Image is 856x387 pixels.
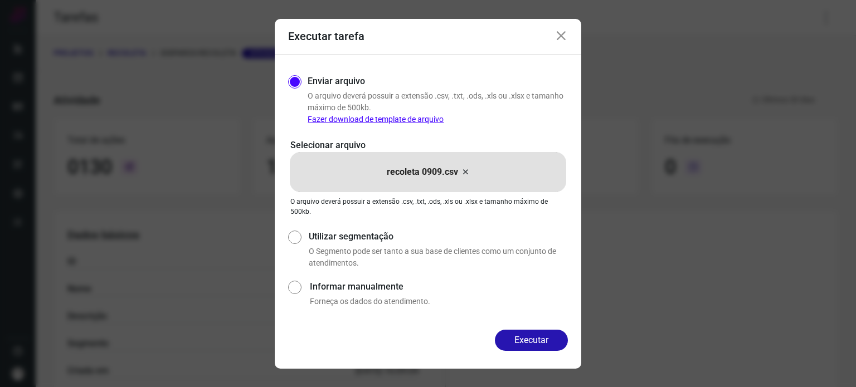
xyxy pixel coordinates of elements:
[308,75,365,88] label: Enviar arquivo
[288,30,364,43] h3: Executar tarefa
[387,165,458,179] p: recoleta 0909.csv
[290,139,566,152] p: Selecionar arquivo
[290,197,566,217] p: O arquivo deverá possuir a extensão .csv, .txt, .ods, .xls ou .xlsx e tamanho máximo de 500kb.
[308,90,568,125] p: O arquivo deverá possuir a extensão .csv, .txt, .ods, .xls ou .xlsx e tamanho máximo de 500kb.
[309,246,568,269] p: O Segmento pode ser tanto a sua base de clientes como um conjunto de atendimentos.
[310,280,568,293] label: Informar manualmente
[310,296,568,307] p: Forneça os dados do atendimento.
[495,330,568,351] button: Executar
[308,115,444,124] a: Fazer download de template de arquivo
[309,230,568,243] label: Utilizar segmentação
